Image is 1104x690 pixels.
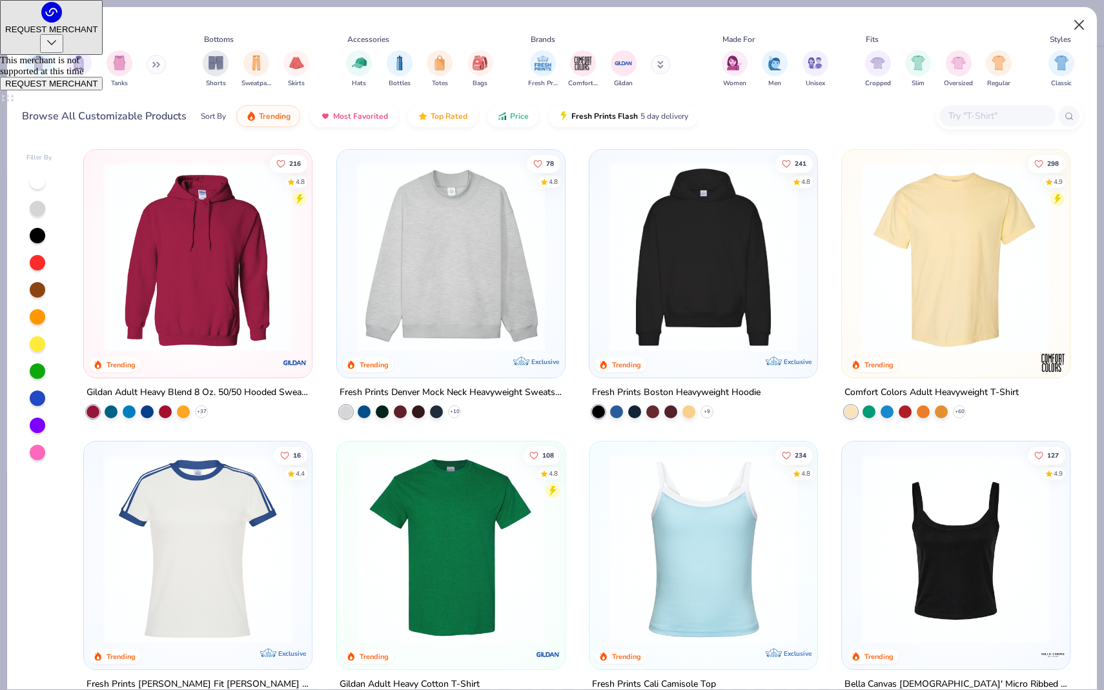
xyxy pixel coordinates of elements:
[1054,177,1063,187] div: 4.9
[283,350,309,376] img: Gildan logo
[795,160,806,167] span: 241
[293,452,301,459] span: 16
[340,385,562,401] div: Fresh Prints Denver Mock Neck Heavyweight Sweatshirt
[804,454,1007,644] img: 61d0f7fa-d448-414b-acbf-5d07f88334cb
[408,105,477,127] button: Top Rated
[350,163,552,352] img: f5d85501-0dbb-4ee4-b115-c08fa3845d83
[87,385,309,401] div: Gildan Adult Heavy Blend 8 Oz. 50/50 Hooded Sweatshirt
[289,160,301,167] span: 216
[795,452,806,459] span: 234
[955,408,965,416] span: + 60
[775,154,813,172] button: Like
[526,154,560,172] button: Like
[542,452,553,459] span: 108
[548,469,557,479] div: 4.8
[449,408,459,416] span: + 10
[1040,642,1066,667] img: Bella + Canvas logo
[855,454,1057,644] img: 8af284bf-0d00-45ea-9003-ce4b9a3194ad
[704,408,710,416] span: + 9
[510,111,529,121] span: Price
[571,111,638,121] span: Fresh Prints Flash
[201,110,226,122] div: Sort By
[1028,447,1065,465] button: Like
[602,163,804,352] img: 91acfc32-fd48-4d6b-bdad-a4c1a30ac3fc
[197,408,207,416] span: + 37
[546,160,553,167] span: 78
[1054,469,1063,479] div: 4.9
[784,358,812,366] span: Exclusive
[640,109,688,124] span: 5 day delivery
[1028,154,1065,172] button: Like
[844,385,1019,401] div: Comfort Colors Adult Heavyweight T-Shirt
[97,163,299,352] img: 01756b78-01f6-4cc6-8d8a-3c30c1a0c8ac
[552,454,754,644] img: c7959168-479a-4259-8c5e-120e54807d6b
[296,177,305,187] div: 4.8
[535,642,561,667] img: Gildan logo
[531,358,559,366] span: Exclusive
[270,154,307,172] button: Like
[333,111,388,121] span: Most Favorited
[236,105,300,127] button: Trending
[418,111,428,121] img: TopRated.gif
[350,454,552,644] img: db319196-8705-402d-8b46-62aaa07ed94f
[1047,160,1059,167] span: 298
[549,105,698,127] button: Fresh Prints Flash5 day delivery
[26,153,52,163] div: Filter By
[22,108,187,124] div: Browse All Customizable Products
[431,111,467,121] span: Top Rated
[1047,452,1059,459] span: 127
[259,111,291,121] span: Trending
[775,447,813,465] button: Like
[558,111,569,121] img: flash.gif
[947,108,1047,123] input: Try "T-Shirt"
[311,105,398,127] button: Most Favorited
[246,111,256,121] img: trending.gif
[784,649,812,658] span: Exclusive
[1040,350,1066,376] img: Comfort Colors logo
[279,649,307,658] span: Exclusive
[97,454,299,644] img: e5540c4d-e74a-4e58-9a52-192fe86bec9f
[296,469,305,479] div: 4.4
[855,163,1057,352] img: 029b8af0-80e6-406f-9fdc-fdf898547912
[801,177,810,187] div: 4.8
[801,469,810,479] div: 4.8
[548,177,557,187] div: 4.8
[274,447,307,465] button: Like
[592,385,761,401] div: Fresh Prints Boston Heavyweight Hoodie
[487,105,538,127] button: Price
[522,447,560,465] button: Like
[602,454,804,644] img: a25d9891-da96-49f3-a35e-76288174bf3a
[552,163,754,352] img: a90f7c54-8796-4cb2-9d6e-4e9644cfe0fe
[320,111,331,121] img: most_fav.gif
[804,163,1007,352] img: d4a37e75-5f2b-4aef-9a6e-23330c63bbc0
